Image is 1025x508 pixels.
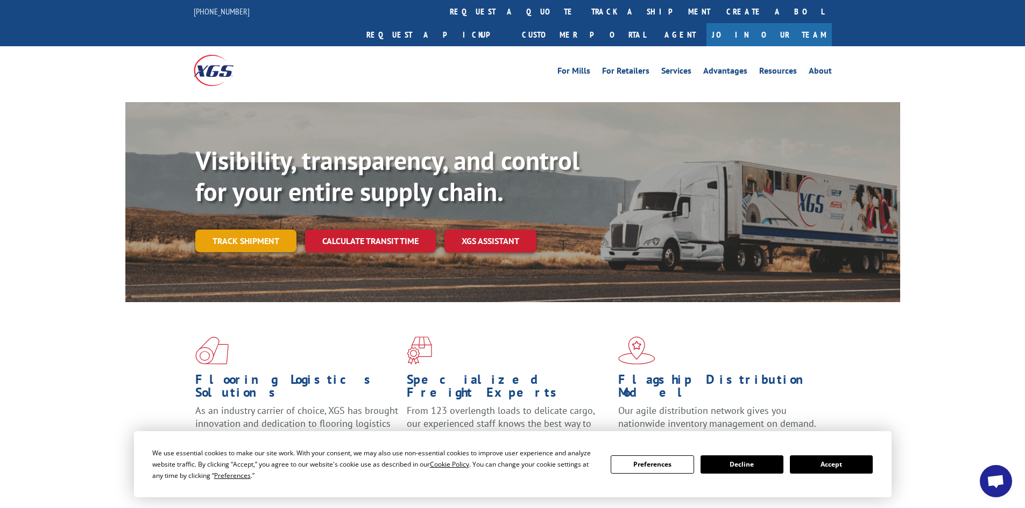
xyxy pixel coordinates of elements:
img: xgs-icon-focused-on-flooring-red [407,337,432,364]
a: Services [661,67,691,78]
span: Our agile distribution network gives you nationwide inventory management on demand. [618,404,816,430]
div: Open chat [980,465,1012,497]
a: Agent [654,23,706,46]
button: Decline [701,455,783,474]
a: Calculate transit time [305,230,436,253]
b: Visibility, transparency, and control for your entire supply chain. [195,144,579,208]
h1: Flagship Distribution Model [618,373,822,404]
a: For Retailers [602,67,649,78]
a: Join Our Team [706,23,832,46]
a: For Mills [557,67,590,78]
span: Cookie Policy [430,460,469,469]
a: XGS ASSISTANT [444,230,536,253]
div: Cookie Consent Prompt [134,431,892,497]
a: Track shipment [195,230,296,252]
a: Advantages [703,67,747,78]
div: We use essential cookies to make our site work. With your consent, we may also use non-essential ... [152,447,598,481]
h1: Specialized Freight Experts [407,373,610,404]
a: Customer Portal [514,23,654,46]
a: Request a pickup [358,23,514,46]
button: Preferences [611,455,694,474]
a: Resources [759,67,797,78]
img: xgs-icon-flagship-distribution-model-red [618,337,655,364]
h1: Flooring Logistics Solutions [195,373,399,404]
span: As an industry carrier of choice, XGS has brought innovation and dedication to flooring logistics... [195,404,398,442]
img: xgs-icon-total-supply-chain-intelligence-red [195,337,229,364]
button: Accept [790,455,873,474]
p: From 123 overlength loads to delicate cargo, our experienced staff knows the best way to move you... [407,404,610,452]
span: Preferences [214,471,251,480]
a: [PHONE_NUMBER] [194,6,250,17]
a: About [809,67,832,78]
